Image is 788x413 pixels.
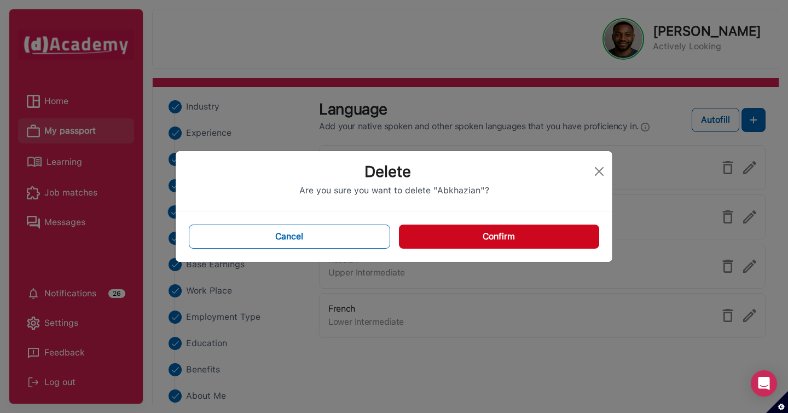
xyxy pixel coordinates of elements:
div: Delete [184,160,590,183]
button: Confirm [399,225,599,249]
button: Cancel [189,225,390,249]
button: Set cookie preferences [766,391,788,413]
div: Open Intercom Messenger [751,370,777,397]
button: Close [590,163,608,180]
span: Are you sure you want to delete "Abkhazian"? [299,185,489,196]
